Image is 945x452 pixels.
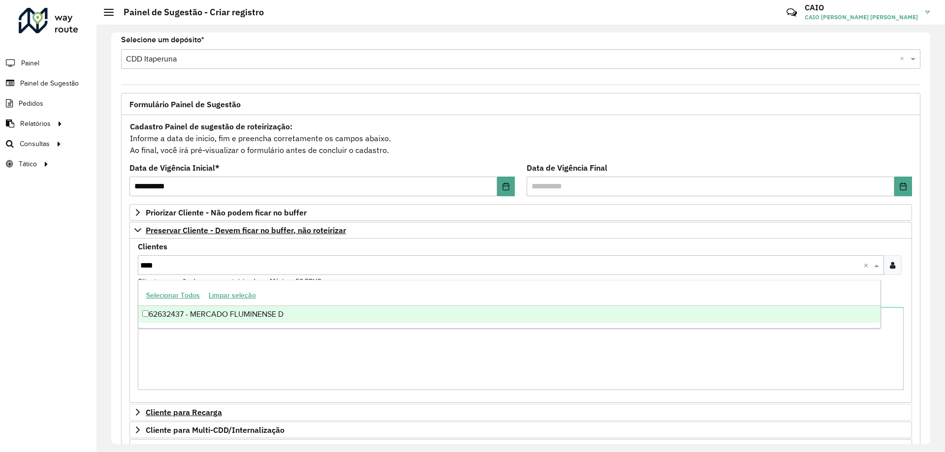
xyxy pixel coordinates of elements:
div: Preservar Cliente - Devem ficar no buffer, não roteirizar [129,239,912,403]
label: Selecione um depósito [121,34,204,46]
span: Priorizar Cliente - Não podem ficar no buffer [146,209,307,216]
span: Consultas [20,139,50,149]
a: Cliente para Multi-CDD/Internalização [129,422,912,438]
span: Formulário Painel de Sugestão [129,100,241,108]
div: Informe a data de inicio, fim e preencha corretamente os campos abaixo. Ao final, você irá pré-vi... [129,120,912,156]
a: Priorizar Cliente - Não podem ficar no buffer [129,204,912,221]
button: Choose Date [894,177,912,196]
span: Painel de Sugestão [20,78,79,89]
strong: Cadastro Painel de sugestão de roteirização: [130,121,292,131]
span: Cliente Retira [146,444,195,452]
label: Data de Vigência Inicial [129,162,220,174]
span: Pedidos [19,98,43,109]
button: Limpar seleção [204,288,260,303]
button: Selecionar Todos [142,288,204,303]
button: Choose Date [497,177,515,196]
label: Data de Vigência Final [527,162,607,174]
span: Cliente para Recarga [146,408,222,416]
div: 62632437 - MERCADO FLUMINENSE D [138,306,881,323]
a: Preservar Cliente - Devem ficar no buffer, não roteirizar [129,222,912,239]
span: Relatórios [20,119,51,129]
ng-dropdown-panel: Options list [138,280,881,329]
span: Tático [19,159,37,169]
label: Clientes [138,241,167,252]
a: Contato Rápido [781,2,802,23]
a: Cliente para Recarga [129,404,912,421]
span: Clear all [900,53,908,65]
span: CAIO [PERSON_NAME] [PERSON_NAME] [805,13,918,22]
span: Clear all [863,259,872,271]
span: Preservar Cliente - Devem ficar no buffer, não roteirizar [146,226,346,234]
h2: Painel de Sugestão - Criar registro [114,7,264,18]
small: Clientes que não devem ser roteirizados – Máximo 50 PDVS [138,277,321,286]
h3: CAIO [805,3,918,12]
span: Cliente para Multi-CDD/Internalização [146,426,284,434]
span: Painel [21,58,39,68]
